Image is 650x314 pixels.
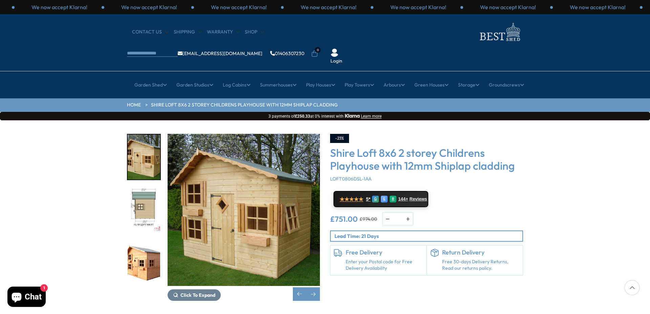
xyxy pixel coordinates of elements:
div: 2 / 3 [194,3,284,11]
a: Play Houses [306,76,335,93]
a: Play Towers [345,76,374,93]
span: 0 [315,47,321,53]
div: 3 / 3 [284,3,373,11]
a: Garden Studios [176,76,213,93]
p: We now accept Klarna! [301,3,356,11]
a: Enter your Postal code for Free Delivery Availability [346,259,423,272]
a: Groundscrews [489,76,524,93]
p: Free 30-days Delivery Returns, Read our returns policy. [442,259,520,272]
a: Shire Loft 8x6 2 storey Childrens Playhouse with 12mm Shiplap cladding [151,102,338,108]
a: Green Houses [414,76,449,93]
a: 0 [311,50,318,57]
a: CONTACT US [132,29,169,35]
div: 1 / 3 [373,3,463,11]
div: E [381,196,388,202]
img: Shire Loft 8x6 2 storey Childrens Playhouse with 12mm Shiplap cladding - Best Shed [168,134,320,286]
a: Warranty [207,29,240,35]
div: 4 / 11 [127,134,161,180]
h6: Return Delivery [442,249,520,256]
img: Loft-001_3fe6e3f3-ca99-474f-8250-06bc4a6002b4_200x200.jpg [128,135,160,179]
span: 144+ [398,196,408,202]
div: 4 / 11 [168,134,320,301]
inbox-online-store-chat: Shopify online store chat [5,287,48,309]
div: G [372,196,379,202]
span: LOFT0806DSL-1AA [330,176,372,182]
a: Arbours [384,76,405,93]
p: We now accept Klarna! [390,3,446,11]
div: Previous slide [293,287,306,301]
p: We now accept Klarna! [121,3,177,11]
div: -23% [330,134,349,143]
a: Storage [458,76,479,93]
span: Reviews [410,196,427,202]
span: Click To Expand [180,292,215,298]
h3: Shire Loft 8x6 2 storey Childrens Playhouse with 12mm Shiplap cladding [330,146,523,172]
div: 2 / 3 [463,3,553,11]
button: Click To Expand [168,289,221,301]
div: 6 / 11 [127,240,161,286]
p: Lead Time: 21 Days [334,233,522,240]
p: We now accept Klarna! [480,3,536,11]
a: Login [330,58,342,65]
div: Next slide [306,287,320,301]
img: fploftcutout_1dcb00aa-8987-447f-a378-a33d05893b50_200x200.jpg [128,240,160,285]
div: 5 / 11 [127,187,161,233]
div: 3 / 3 [553,3,643,11]
a: Summerhouses [260,76,297,93]
a: 01406307230 [270,51,304,56]
img: User Icon [330,49,339,57]
span: ★★★★★ [340,196,363,202]
a: Shop [245,29,264,35]
ins: £751.00 [330,215,358,223]
img: logo [476,21,523,43]
p: We now accept Klarna! [211,3,267,11]
a: Garden Shed [134,76,167,93]
a: Shipping [174,29,202,35]
div: 3 / 3 [15,3,104,11]
del: £974.00 [360,217,377,221]
h6: Free Delivery [346,249,423,256]
div: 1 / 3 [104,3,194,11]
a: ★★★★★ 5* G E R 144+ Reviews [333,191,428,207]
img: LOFTFPBUILDINGASSEMBLYDRAWINGMMFTSIDE_fdf688ab-3ce9-4b6f-ac68-db11f2076db4_200x200.jpg [128,188,160,233]
a: [EMAIL_ADDRESS][DOMAIN_NAME] [178,51,262,56]
a: HOME [127,102,141,108]
div: R [390,196,396,202]
p: We now accept Klarna! [570,3,626,11]
p: We now accept Klarna! [31,3,87,11]
a: Log Cabins [223,76,251,93]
